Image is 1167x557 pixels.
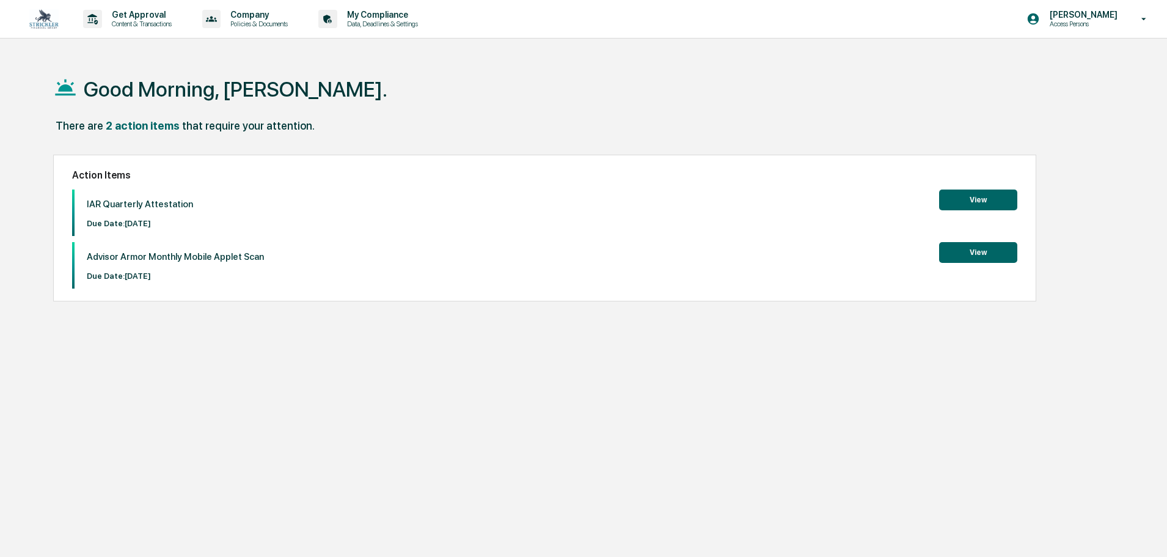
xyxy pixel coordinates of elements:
[56,119,103,132] div: There are
[72,169,1017,181] h2: Action Items
[102,10,178,20] p: Get Approval
[1040,10,1124,20] p: [PERSON_NAME]
[221,20,294,28] p: Policies & Documents
[939,193,1017,205] a: View
[939,190,1017,210] button: View
[1040,20,1124,28] p: Access Persons
[221,10,294,20] p: Company
[182,119,315,132] div: that require your attention.
[102,20,178,28] p: Content & Transactions
[29,9,59,29] img: logo
[106,119,180,132] div: 2 action items
[337,10,424,20] p: My Compliance
[84,77,387,101] h1: Good Morning, [PERSON_NAME].
[87,271,264,281] p: Due Date: [DATE]
[87,199,193,210] p: IAR Quarterly Attestation
[87,251,264,262] p: Advisor Armor Monthly Mobile Applet Scan
[87,219,193,228] p: Due Date: [DATE]
[939,246,1017,257] a: View
[337,20,424,28] p: Data, Deadlines & Settings
[939,242,1017,263] button: View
